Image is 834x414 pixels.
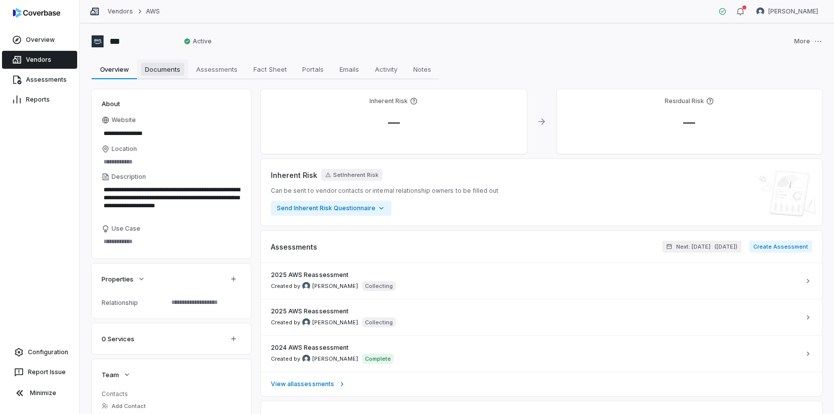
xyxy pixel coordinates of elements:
[4,343,75,361] a: Configuration
[249,63,291,76] span: Fact Sheet
[321,169,382,181] button: SetInherent Risk
[102,99,120,108] span: About
[371,63,401,76] span: Activity
[271,355,358,363] span: Created by
[2,31,77,49] a: Overview
[184,37,212,45] span: Active
[96,63,133,76] span: Overview
[99,269,148,289] button: Properties
[2,91,77,109] a: Reports
[676,243,711,251] span: Next: [DATE]
[768,7,818,15] span: [PERSON_NAME]
[312,355,358,363] span: [PERSON_NAME]
[13,8,60,18] img: logo-D7KZi-bG.svg
[112,116,136,124] span: Website
[2,71,77,89] a: Assessments
[409,63,435,76] span: Notes
[261,263,822,299] a: 2025 AWS ReassessmentCreated by Hammed Bakare avatar[PERSON_NAME]Collecting
[365,282,393,290] p: Collecting
[302,318,310,326] img: Hammed Bakare avatar
[271,344,349,352] span: 2024 AWS Reassessment
[271,242,317,252] span: Assessments
[102,299,167,306] div: Relationship
[271,380,334,388] span: View all assessments
[112,145,137,153] span: Location
[298,63,328,76] span: Portals
[271,318,358,326] span: Created by
[715,243,737,251] span: ( [DATE] )
[146,7,160,15] a: AWS
[141,63,184,76] span: Documents
[271,170,317,180] span: Inherent Risk
[302,282,310,290] img: Hammed Bakare avatar
[102,235,241,249] textarea: Use Case
[791,31,825,52] button: More
[312,319,358,326] span: [PERSON_NAME]
[102,390,241,398] dt: Contacts
[380,115,408,130] span: —
[369,97,408,105] h4: Inherent Risk
[4,383,75,403] button: Minimize
[2,51,77,69] a: Vendors
[271,187,498,195] span: Can be sent to vendor contacts or internal relationship owners to be filled out
[112,225,140,233] span: Use Case
[261,335,822,372] a: 2024 AWS ReassessmentCreated by Daniel Aranibar avatar[PERSON_NAME]Complete
[192,63,241,76] span: Assessments
[756,7,764,15] img: Bill Admin avatar
[271,282,358,290] span: Created by
[302,355,310,363] img: Daniel Aranibar avatar
[675,115,703,130] span: —
[750,4,824,19] button: Bill Admin avatar[PERSON_NAME]
[102,127,224,140] input: Website
[102,275,133,283] span: Properties
[271,271,349,279] span: 2025 AWS Reassessment
[662,241,741,253] button: Next: [DATE]([DATE])
[99,364,134,385] button: Team
[102,155,241,169] input: Location
[665,97,704,105] h4: Residual Risk
[271,307,349,315] span: 2025 AWS Reassessment
[365,355,391,363] p: Complete
[261,299,822,335] a: 2025 AWS ReassessmentCreated by Hammed Bakare avatar[PERSON_NAME]Collecting
[312,282,358,290] span: [PERSON_NAME]
[365,318,393,326] p: Collecting
[4,363,75,381] button: Report Issue
[108,7,133,15] a: Vendors
[749,241,812,253] button: Create Assessment
[261,372,822,396] a: View allassessments
[336,63,363,76] span: Emails
[271,201,391,216] button: Send Inherent Risk Questionnaire
[102,370,119,379] span: Team
[102,183,241,221] textarea: Description
[112,173,146,181] span: Description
